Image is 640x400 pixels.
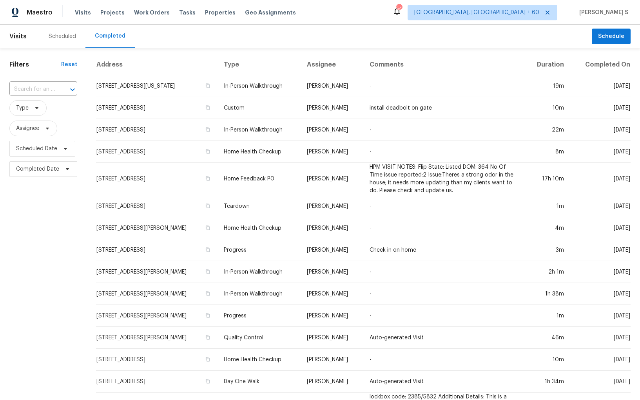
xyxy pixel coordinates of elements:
[96,217,218,239] td: [STREET_ADDRESS][PERSON_NAME]
[96,305,218,327] td: [STREET_ADDRESS][PERSON_NAME]
[61,61,77,68] div: Reset
[524,261,570,283] td: 2h 1m
[570,371,631,393] td: [DATE]
[27,9,53,16] span: Maestro
[96,54,218,75] th: Address
[524,195,570,217] td: 1m
[9,61,61,68] h1: Filters
[524,119,570,141] td: 22m
[301,283,363,305] td: [PERSON_NAME]
[570,261,631,283] td: [DATE]
[524,349,570,371] td: 10m
[524,327,570,349] td: 46m
[218,75,301,97] td: In-Person Walkthrough
[301,261,363,283] td: [PERSON_NAME]
[363,283,524,305] td: -
[96,239,218,261] td: [STREET_ADDRESS]
[363,327,524,349] td: Auto-generated Visit
[301,349,363,371] td: [PERSON_NAME]
[301,141,363,163] td: [PERSON_NAME]
[576,9,628,16] span: [PERSON_NAME] S
[96,327,218,349] td: [STREET_ADDRESS][PERSON_NAME]
[204,334,211,341] button: Copy Address
[75,9,91,16] span: Visits
[570,305,631,327] td: [DATE]
[204,378,211,385] button: Copy Address
[218,283,301,305] td: In-Person Walkthrough
[301,217,363,239] td: [PERSON_NAME]
[204,356,211,363] button: Copy Address
[96,283,218,305] td: [STREET_ADDRESS][PERSON_NAME]
[363,97,524,119] td: install deadbolt on gate
[524,371,570,393] td: 1h 34m
[363,239,524,261] td: Check in on home
[524,217,570,239] td: 4m
[134,9,170,16] span: Work Orders
[301,371,363,393] td: [PERSON_NAME]
[205,9,236,16] span: Properties
[96,119,218,141] td: [STREET_ADDRESS]
[96,97,218,119] td: [STREET_ADDRESS]
[363,54,524,75] th: Comments
[96,371,218,393] td: [STREET_ADDRESS]
[218,119,301,141] td: In-Person Walkthrough
[301,75,363,97] td: [PERSON_NAME]
[95,32,125,40] div: Completed
[218,261,301,283] td: In-Person Walkthrough
[204,312,211,319] button: Copy Address
[363,261,524,283] td: -
[218,141,301,163] td: Home Health Checkup
[245,9,296,16] span: Geo Assignments
[218,97,301,119] td: Custom
[218,327,301,349] td: Quality Control
[100,9,125,16] span: Projects
[301,327,363,349] td: [PERSON_NAME]
[524,305,570,327] td: 1m
[524,75,570,97] td: 19m
[524,141,570,163] td: 8m
[204,246,211,253] button: Copy Address
[570,327,631,349] td: [DATE]
[218,163,301,195] td: Home Feedback P0
[301,54,363,75] th: Assignee
[96,349,218,371] td: [STREET_ADDRESS]
[524,239,570,261] td: 3m
[570,119,631,141] td: [DATE]
[96,163,218,195] td: [STREET_ADDRESS]
[204,126,211,133] button: Copy Address
[204,224,211,231] button: Copy Address
[204,175,211,182] button: Copy Address
[570,54,631,75] th: Completed On
[16,165,59,173] span: Completed Date
[49,32,76,40] div: Scheduled
[179,10,196,15] span: Tasks
[301,195,363,217] td: [PERSON_NAME]
[570,349,631,371] td: [DATE]
[524,54,570,75] th: Duration
[524,163,570,195] td: 17h 10m
[16,104,29,112] span: Type
[570,217,631,239] td: [DATE]
[592,29,631,45] button: Schedule
[363,195,524,217] td: -
[414,9,539,16] span: [GEOGRAPHIC_DATA], [GEOGRAPHIC_DATA] + 60
[96,195,218,217] td: [STREET_ADDRESS]
[218,217,301,239] td: Home Health Checkup
[204,202,211,209] button: Copy Address
[218,349,301,371] td: Home Health Checkup
[218,239,301,261] td: Progress
[204,268,211,275] button: Copy Address
[218,54,301,75] th: Type
[301,119,363,141] td: [PERSON_NAME]
[301,239,363,261] td: [PERSON_NAME]
[570,75,631,97] td: [DATE]
[570,97,631,119] td: [DATE]
[570,163,631,195] td: [DATE]
[570,283,631,305] td: [DATE]
[67,84,78,95] button: Open
[204,104,211,111] button: Copy Address
[218,305,301,327] td: Progress
[16,145,57,153] span: Scheduled Date
[396,5,402,13] div: 544
[204,148,211,155] button: Copy Address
